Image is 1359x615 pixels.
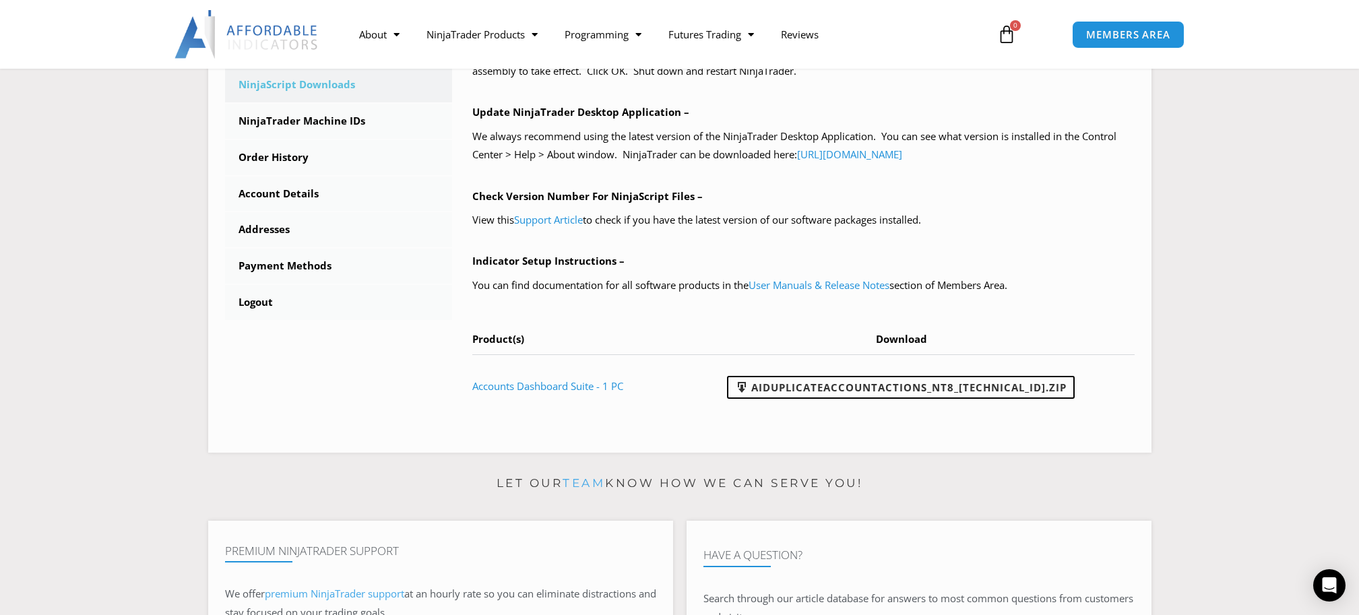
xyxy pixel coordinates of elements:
a: Reviews [767,19,832,50]
a: [URL][DOMAIN_NAME] [797,148,902,161]
span: 0 [1010,20,1021,31]
b: Indicator Setup Instructions – [472,254,625,267]
a: Addresses [225,212,453,247]
a: MEMBERS AREA [1072,21,1184,48]
span: We offer [225,587,265,600]
a: Order History [225,140,453,175]
nav: Menu [346,19,982,50]
a: premium NinjaTrader support [265,587,404,600]
span: Product(s) [472,332,524,346]
b: Check Version Number For NinjaScript Files – [472,189,703,203]
a: Programming [551,19,655,50]
a: Support Article [514,213,583,226]
p: View this to check if you have the latest version of our software packages installed. [472,211,1135,230]
a: team [563,476,605,490]
a: NinjaScript Downloads [225,67,453,102]
h4: Premium NinjaTrader Support [225,544,656,558]
a: Accounts Dashboard Suite - 1 PC [472,379,623,393]
span: MEMBERS AREA [1086,30,1170,40]
a: 0 [977,15,1036,54]
a: Futures Trading [655,19,767,50]
a: User Manuals & Release Notes [749,278,889,292]
a: About [346,19,413,50]
a: Logout [225,285,453,320]
a: Account Details [225,176,453,212]
img: LogoAI | Affordable Indicators – NinjaTrader [175,10,319,59]
b: Update NinjaTrader Desktop Application – [472,105,689,119]
a: AIDuplicateAccountActions_NT8_[TECHNICAL_ID].zip [727,376,1075,399]
a: NinjaTrader Products [413,19,551,50]
a: NinjaTrader Machine IDs [225,104,453,139]
span: Download [876,332,927,346]
p: We always recommend using the latest version of the NinjaTrader Desktop Application. You can see ... [472,127,1135,165]
a: Payment Methods [225,249,453,284]
p: Let our know how we can serve you! [208,473,1151,494]
div: Open Intercom Messenger [1313,569,1346,602]
h4: Have A Question? [703,548,1135,562]
p: You can find documentation for all software products in the section of Members Area. [472,276,1135,295]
